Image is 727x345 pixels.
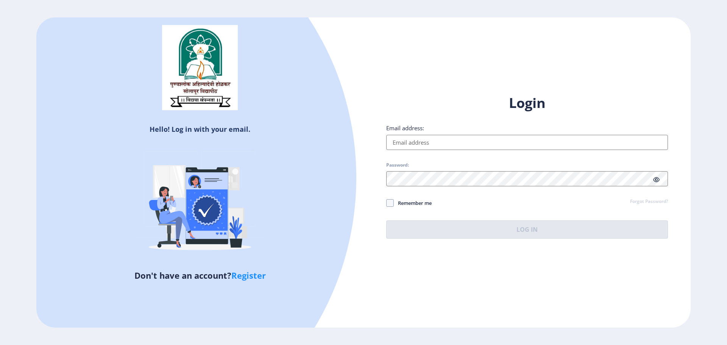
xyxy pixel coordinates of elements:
img: Verified-rafiki.svg [134,137,266,269]
input: Email address [386,135,668,150]
button: Log In [386,220,668,239]
label: Email address: [386,124,424,132]
h1: Login [386,94,668,112]
a: Register [231,270,266,281]
img: sulogo.png [162,25,238,111]
label: Password: [386,162,409,168]
a: Forgot Password? [630,198,668,205]
h5: Don't have an account? [42,269,358,281]
span: Remember me [394,198,432,208]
